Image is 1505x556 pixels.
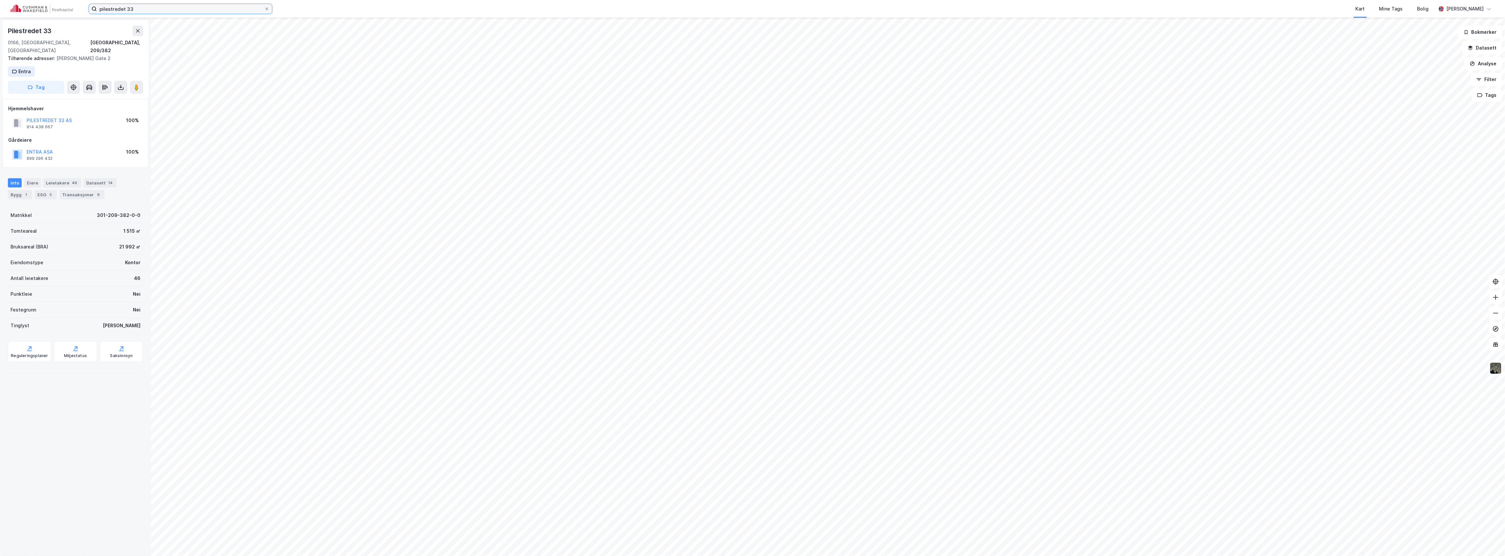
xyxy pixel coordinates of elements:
div: Saksinnsyn [110,353,133,358]
div: 46 [134,274,140,282]
div: [PERSON_NAME] [103,322,140,330]
div: [PERSON_NAME] Gate 2 [8,54,138,62]
div: ESG [35,190,57,199]
div: Miljøstatus [64,353,87,358]
input: Søk på adresse, matrikkel, gårdeiere, leietakere eller personer [97,4,264,14]
div: Info [8,178,22,187]
div: Entra [18,68,31,75]
img: 9k= [1490,362,1502,374]
div: 5 [48,191,54,198]
div: Punktleie [11,290,32,298]
div: Datasett [84,178,117,187]
div: Nei [133,290,140,298]
div: Hjemmelshaver [8,105,143,113]
button: Tags [1472,89,1502,102]
div: 1 [23,191,30,198]
div: Eiendomstype [11,259,43,267]
div: Festegrunn [11,306,36,314]
div: [PERSON_NAME] [1447,5,1484,13]
button: Bokmerker [1458,26,1502,39]
span: Tilhørende adresser: [8,55,56,61]
div: 914 438 667 [27,124,53,130]
div: 14 [107,180,114,186]
div: Matrikkel [11,211,32,219]
img: cushman-wakefield-realkapital-logo.202ea83816669bd177139c58696a8fa1.svg [11,4,73,13]
button: Analyse [1464,57,1502,70]
div: Tomteareal [11,227,37,235]
div: 21 992 ㎡ [119,243,140,251]
div: Nei [133,306,140,314]
div: Bolig [1417,5,1429,13]
div: Tinglyst [11,322,29,330]
div: Eiere [24,178,41,187]
button: Datasett [1462,41,1502,54]
div: Transaksjoner [59,190,104,199]
button: Tag [8,81,64,94]
div: Mine Tags [1379,5,1403,13]
div: 999 296 432 [27,156,53,161]
div: Reguleringsplaner [11,353,48,358]
div: Leietakere [43,178,81,187]
div: [GEOGRAPHIC_DATA], 209/382 [90,39,143,54]
div: Antall leietakere [11,274,48,282]
div: 100% [126,117,139,124]
div: 100% [126,148,139,156]
div: Kontrollprogram for chat [1472,524,1505,556]
div: Pilestredet 33 [8,26,53,36]
div: 301-209-382-0-0 [97,211,140,219]
div: 1 515 ㎡ [123,227,140,235]
div: Bygg [8,190,32,199]
iframe: Chat Widget [1472,524,1505,556]
div: 46 [71,180,78,186]
div: Kontor [125,259,140,267]
div: Bruksareal (BRA) [11,243,48,251]
div: 0166, [GEOGRAPHIC_DATA], [GEOGRAPHIC_DATA] [8,39,90,54]
div: Gårdeiere [8,136,143,144]
button: Filter [1471,73,1502,86]
div: Kart [1356,5,1365,13]
div: 6 [95,191,102,198]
